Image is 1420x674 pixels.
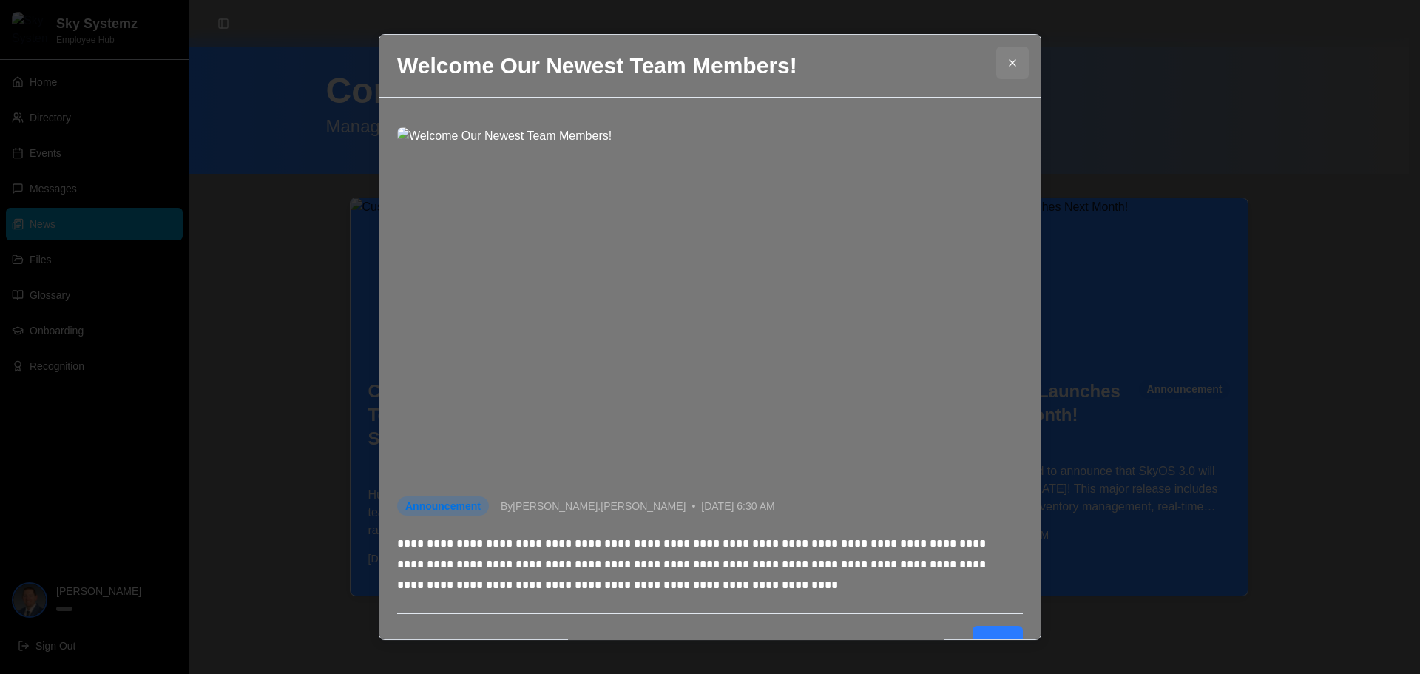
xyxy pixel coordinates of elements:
div: Announcement [397,496,489,516]
button: Close [973,626,1023,661]
span: [DATE] 6:30 AM [701,499,774,513]
span: By [PERSON_NAME].[PERSON_NAME] [501,499,686,513]
h2: Welcome Our Newest Team Members! [397,53,821,79]
span: • [692,499,695,513]
img: Welcome Our Newest Team Members! [397,127,1023,479]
